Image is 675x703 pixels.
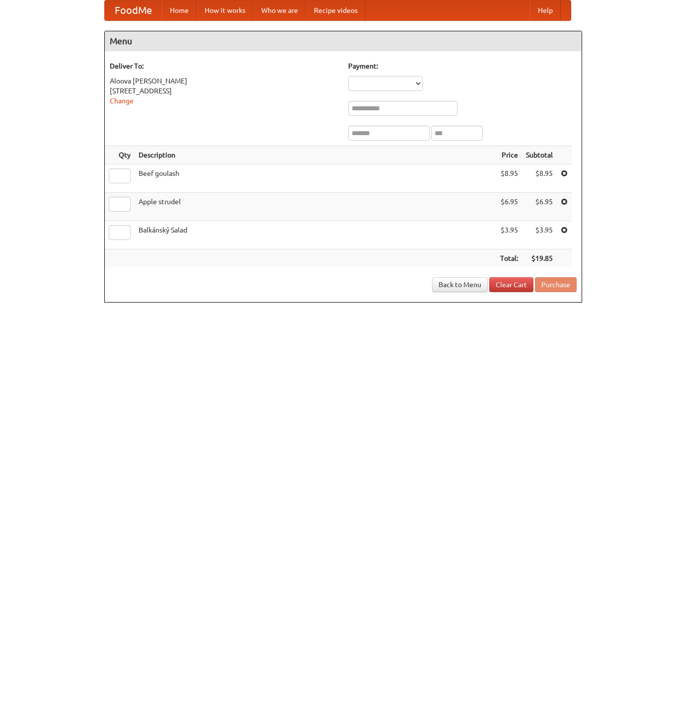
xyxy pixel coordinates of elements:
[522,221,557,249] td: $3.95
[496,193,522,221] td: $6.95
[197,0,253,20] a: How it works
[496,164,522,193] td: $8.95
[522,249,557,268] th: $19.85
[306,0,366,20] a: Recipe videos
[135,221,496,249] td: Balkánský Salad
[348,61,577,71] h5: Payment:
[522,146,557,164] th: Subtotal
[522,193,557,221] td: $6.95
[110,76,338,86] div: Aloova [PERSON_NAME]
[496,146,522,164] th: Price
[105,31,582,51] h4: Menu
[432,277,488,292] a: Back to Menu
[522,164,557,193] td: $8.95
[496,221,522,249] td: $3.95
[135,193,496,221] td: Apple strudel
[135,146,496,164] th: Description
[496,249,522,268] th: Total:
[535,277,577,292] button: Purchase
[489,277,533,292] a: Clear Cart
[253,0,306,20] a: Who we are
[105,0,162,20] a: FoodMe
[135,164,496,193] td: Beef goulash
[110,97,134,105] a: Change
[162,0,197,20] a: Home
[530,0,561,20] a: Help
[110,86,338,96] div: [STREET_ADDRESS]
[105,146,135,164] th: Qty
[110,61,338,71] h5: Deliver To:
